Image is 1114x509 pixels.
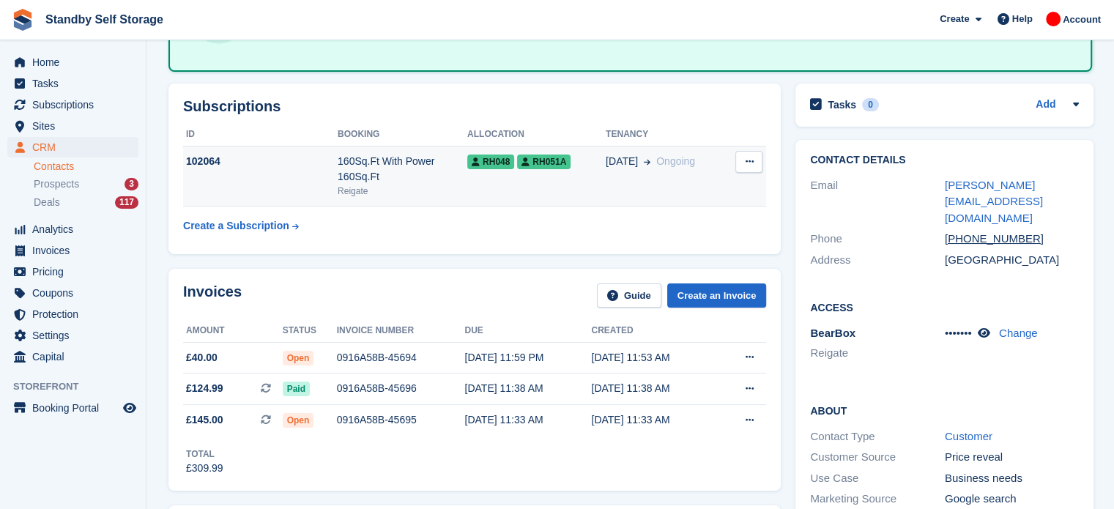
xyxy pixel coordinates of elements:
th: Booking [338,123,467,146]
span: Home [32,52,120,73]
span: Account [1063,12,1101,27]
th: Amount [183,319,283,343]
div: Email [810,177,945,227]
div: Business needs [945,470,1080,487]
span: ••••••• [945,327,972,339]
th: ID [183,123,338,146]
a: [PERSON_NAME][EMAIL_ADDRESS][DOMAIN_NAME] [945,179,1043,224]
a: Standby Self Storage [40,7,169,31]
a: Add [1036,97,1055,114]
div: [DATE] 11:53 AM [591,350,717,365]
h2: Invoices [183,283,242,308]
div: 0 [862,98,879,111]
img: stora-icon-8386f47178a22dfd0bd8f6a31ec36ba5ce8667c1dd55bd0f319d3a0aa187defe.svg [12,9,34,31]
h2: Access [810,300,1079,314]
th: Status [283,319,337,343]
th: Created [591,319,717,343]
span: Paid [283,382,310,396]
span: Protection [32,304,120,324]
a: Create a Subscription [183,212,299,239]
div: [DATE] 11:33 AM [464,412,591,428]
th: Allocation [467,123,606,146]
img: Aaron Winter [1046,12,1061,26]
a: [PHONE_NUMBER] [945,232,1056,245]
li: Reigate [810,345,945,362]
span: £40.00 [186,350,218,365]
a: menu [7,137,138,157]
span: Capital [32,346,120,367]
span: CRM [32,137,120,157]
a: menu [7,240,138,261]
span: [DATE] [606,154,638,169]
span: Pricing [32,261,120,282]
span: Booking Portal [32,398,120,418]
a: Contacts [34,160,138,174]
div: Price reveal [945,449,1080,466]
span: RH051A [517,155,571,169]
div: Phone [810,231,945,248]
span: Create [940,12,969,26]
span: Open [283,413,314,428]
a: Preview store [121,399,138,417]
div: [DATE] 11:38 AM [591,381,717,396]
a: Create an Invoice [667,283,767,308]
th: Invoice number [337,319,465,343]
th: Tenancy [606,123,725,146]
th: Due [464,319,591,343]
div: 102064 [183,154,338,169]
span: BearBox [810,327,855,339]
div: 0916A58B-45695 [337,412,465,428]
a: menu [7,325,138,346]
a: menu [7,346,138,367]
a: menu [7,398,138,418]
a: menu [7,304,138,324]
span: Invoices [32,240,120,261]
span: Coupons [32,283,120,303]
a: Guide [597,283,661,308]
h2: Contact Details [810,155,1079,166]
div: [DATE] 11:38 AM [464,381,591,396]
div: Reigate [338,185,467,198]
span: £145.00 [186,412,223,428]
div: £309.99 [186,461,223,476]
span: Storefront [13,379,146,394]
div: 3 [125,178,138,190]
a: menu [7,261,138,282]
span: Analytics [32,219,120,239]
a: menu [7,52,138,73]
div: [DATE] 11:33 AM [591,412,717,428]
a: Prospects 3 [34,177,138,192]
span: Tasks [32,73,120,94]
div: Total [186,447,223,461]
a: Customer [945,430,992,442]
span: Prospects [34,177,79,191]
a: Change [999,327,1038,339]
div: 0916A58B-45694 [337,350,465,365]
a: menu [7,116,138,136]
span: Settings [32,325,120,346]
div: Marketing Source [810,491,945,508]
a: Deals 117 [34,195,138,210]
span: Deals [34,196,60,209]
span: Sites [32,116,120,136]
span: Subscriptions [32,94,120,115]
div: Create a Subscription [183,218,289,234]
div: [DATE] 11:59 PM [464,350,591,365]
a: menu [7,283,138,303]
h2: Subscriptions [183,98,766,115]
div: 160Sq.Ft With Power 160Sq.Ft [338,154,467,185]
a: menu [7,73,138,94]
div: 0916A58B-45696 [337,381,465,396]
a: menu [7,219,138,239]
h2: Tasks [828,98,856,111]
div: Contact Type [810,428,945,445]
h2: About [810,403,1079,417]
span: Open [283,351,314,365]
span: Help [1012,12,1033,26]
div: 117 [115,196,138,209]
span: £124.99 [186,381,223,396]
span: RH048 [467,155,514,169]
div: Use Case [810,470,945,487]
div: [GEOGRAPHIC_DATA] [945,252,1080,269]
div: Customer Source [810,449,945,466]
